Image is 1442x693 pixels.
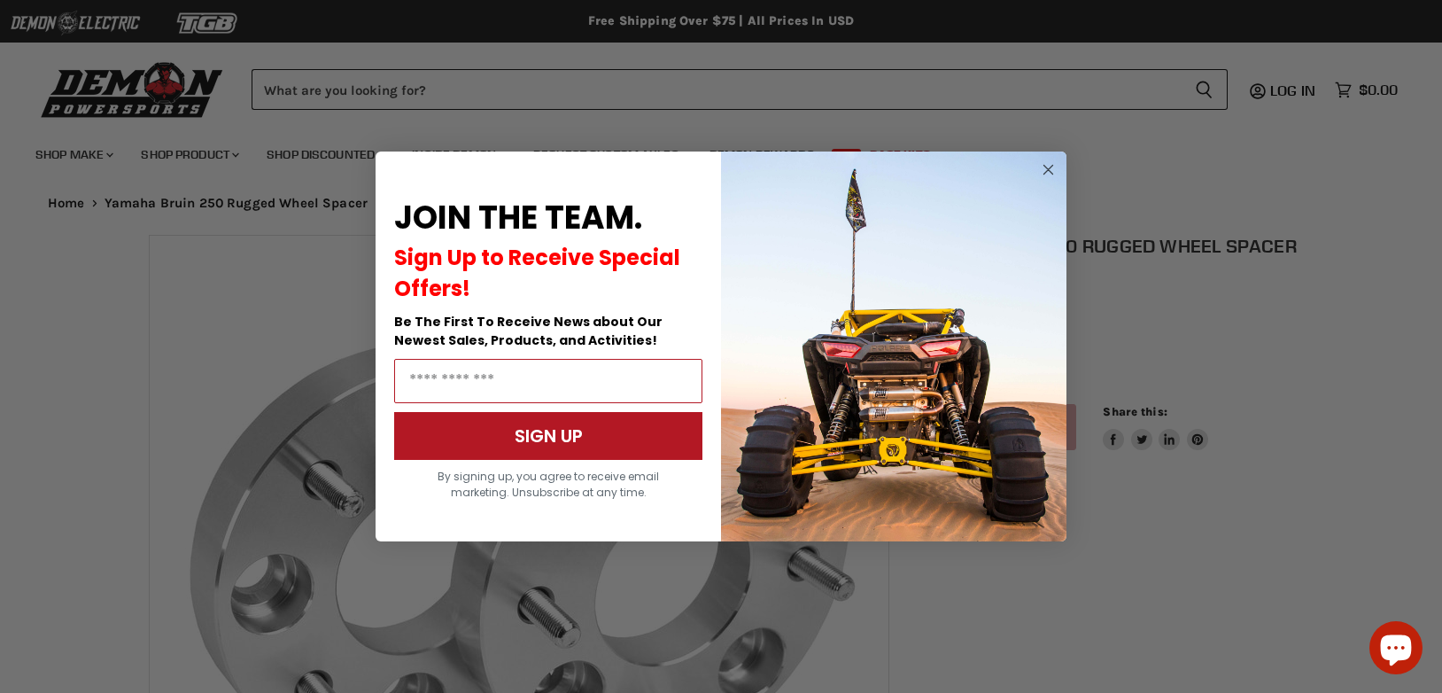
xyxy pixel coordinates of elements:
inbox-online-store-chat: Shopify online store chat [1364,621,1428,679]
input: Email Address [394,359,702,403]
span: By signing up, you agree to receive email marketing. Unsubscribe at any time. [438,469,659,500]
span: Be The First To Receive News about Our Newest Sales, Products, and Activities! [394,313,663,349]
span: JOIN THE TEAM. [394,195,642,240]
img: a9095488-b6e7-41ba-879d-588abfab540b.jpeg [721,152,1066,541]
span: Sign Up to Receive Special Offers! [394,243,680,303]
button: SIGN UP [394,412,702,460]
button: Close dialog [1037,159,1059,181]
